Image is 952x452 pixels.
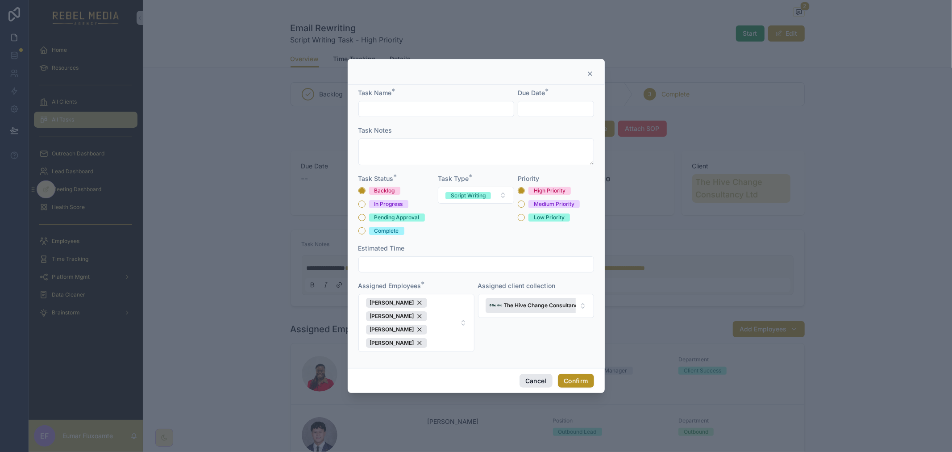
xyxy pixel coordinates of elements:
div: High Priority [534,187,565,195]
span: [PERSON_NAME] [370,339,414,347]
span: Assigned client collection [478,282,556,289]
button: Select Button [438,187,514,204]
div: Medium Priority [534,200,574,208]
span: Task Name [358,89,392,96]
button: Select Button [358,294,474,352]
button: Cancel [520,374,553,388]
button: Unselect 14 [366,298,427,308]
span: [PERSON_NAME] [370,326,414,333]
span: Estimated Time [358,244,405,252]
div: Complete [374,227,399,235]
span: Task Notes [358,126,392,134]
button: Unselect 10 [366,325,427,335]
button: Unselect SCRIPT_WRITING [445,191,491,200]
div: Low Priority [534,213,565,222]
div: In Progress [374,200,403,208]
span: [PERSON_NAME] [370,299,414,306]
span: Priority [518,175,539,182]
span: Task Type [438,175,469,182]
div: Script Writing [451,192,486,199]
span: Task Status [358,175,394,182]
div: Pending Approval [374,213,420,222]
span: Due Date [518,89,545,96]
span: [PERSON_NAME] [370,313,414,320]
span: The Hive Change Consultancy Ltd [504,302,591,309]
button: Unselect 8 [366,338,427,348]
div: Backlog [374,187,395,195]
button: Confirm [558,374,594,388]
button: Unselect 66 [486,298,604,314]
button: Unselect 11 [366,311,427,321]
button: Select Button [478,294,594,318]
span: Assigned Employees [358,282,421,289]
